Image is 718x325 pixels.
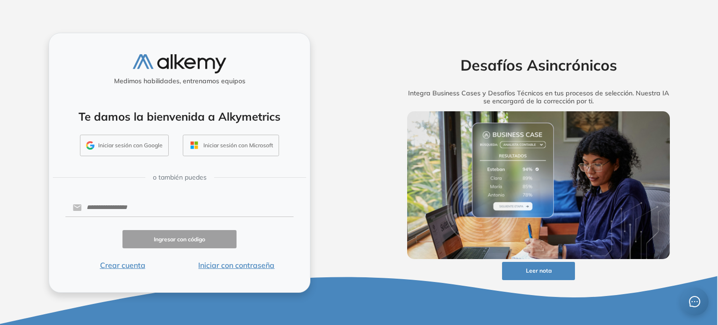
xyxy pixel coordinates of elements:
[65,260,179,271] button: Crear cuenta
[393,89,684,105] h5: Integra Business Cases y Desafíos Técnicos en tus procesos de selección. Nuestra IA se encargará ...
[80,135,169,156] button: Iniciar sesión con Google
[153,173,207,182] span: o también puedes
[122,230,237,248] button: Ingresar con código
[393,56,684,74] h2: Desafíos Asincrónicos
[53,77,306,85] h5: Medimos habilidades, entrenamos equipos
[86,141,94,150] img: GMAIL_ICON
[179,260,294,271] button: Iniciar con contraseña
[189,140,200,151] img: OUTLOOK_ICON
[689,296,700,307] span: message
[133,54,226,73] img: logo-alkemy
[407,111,670,259] img: img-more-info
[183,135,279,156] button: Iniciar sesión con Microsoft
[61,110,298,123] h4: Te damos la bienvenida a Alkymetrics
[502,262,575,280] button: Leer nota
